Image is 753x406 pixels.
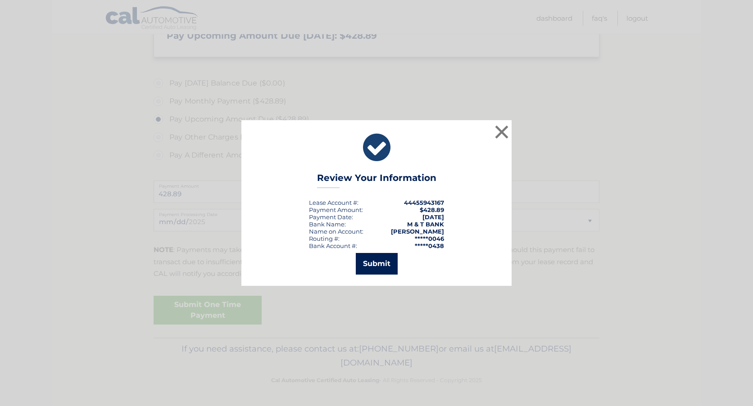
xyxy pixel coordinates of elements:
div: Bank Account #: [309,242,357,249]
span: Payment Date [309,213,352,221]
button: × [493,123,511,141]
strong: [PERSON_NAME] [391,228,444,235]
strong: 44455943167 [404,199,444,206]
h3: Review Your Information [317,172,436,188]
span: $428.89 [420,206,444,213]
div: Lease Account #: [309,199,358,206]
strong: M & T BANK [407,221,444,228]
div: Name on Account: [309,228,363,235]
div: : [309,213,353,221]
div: Payment Amount: [309,206,363,213]
div: Bank Name: [309,221,346,228]
span: [DATE] [422,213,444,221]
div: Routing #: [309,235,340,242]
button: Submit [356,253,398,275]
